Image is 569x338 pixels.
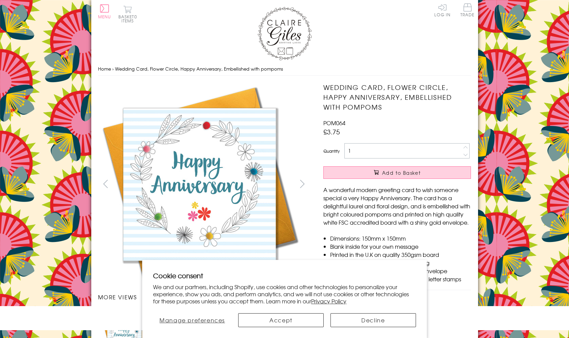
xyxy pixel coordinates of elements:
a: Log In [434,3,451,17]
li: Blank inside for your own message [330,242,471,250]
button: Decline [330,313,416,327]
img: Claire Giles Greetings Cards [258,7,312,60]
li: Dimensions: 150mm x 150mm [330,234,471,242]
button: Add to Basket [323,166,471,179]
span: Menu [98,14,111,20]
img: Wedding Card, Flower Circle, Happy Anniversary, Embellished with pompoms [310,82,513,285]
h3: More views [98,293,310,301]
span: £3.75 [323,127,340,136]
span: Trade [460,3,475,17]
label: Quantity [323,148,340,154]
span: Add to Basket [382,169,421,176]
span: › [112,65,114,72]
button: Accept [238,313,324,327]
p: A wonderful modern greeting card to wish someone special a very Happy Anniversary. The card has a... [323,186,471,226]
button: next [295,176,310,191]
button: Basket0 items [118,5,137,23]
h1: Wedding Card, Flower Circle, Happy Anniversary, Embellished with pompoms [323,82,471,112]
button: prev [98,176,113,191]
nav: breadcrumbs [98,62,471,76]
img: Wedding Card, Flower Circle, Happy Anniversary, Embellished with pompoms [98,82,301,286]
span: POM064 [323,119,345,127]
a: Privacy Policy [311,297,346,305]
a: Trade [460,3,475,18]
span: 0 items [121,14,137,24]
button: Menu [98,4,111,19]
button: Manage preferences [153,313,231,327]
li: Printed in the U.K on quality 350gsm board [330,250,471,259]
a: Home [98,65,111,72]
h2: Cookie consent [153,271,416,280]
span: Wedding Card, Flower Circle, Happy Anniversary, Embellished with pompoms [115,65,283,72]
li: Comes wrapped in Compostable bag [330,259,471,267]
p: We and our partners, including Shopify, use cookies and other technologies to personalize your ex... [153,283,416,304]
span: Manage preferences [159,316,225,324]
